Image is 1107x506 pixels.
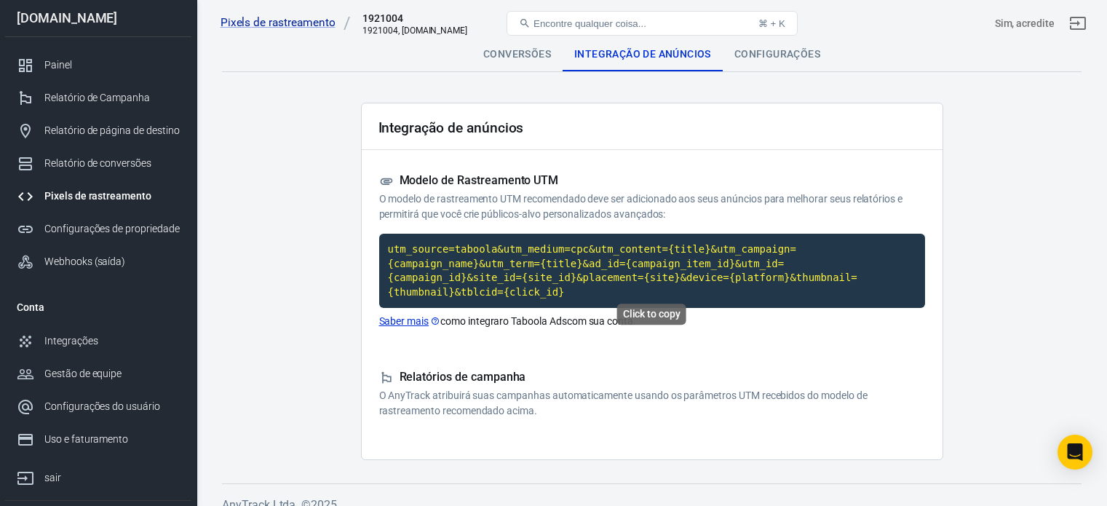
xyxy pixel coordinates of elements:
font: O modelo de rastreamento UTM recomendado deve ser adicionado aos seus anúncios para melhorar seus... [379,193,903,220]
font: Relatórios de campanha [400,370,526,384]
div: ID da conta: NVAEYFid [995,16,1055,31]
font: Configurações [734,48,820,60]
a: Relatório de Campanha [5,82,191,114]
a: Configurações do usuário [5,390,191,423]
a: sair [5,456,191,494]
font: 1921004, [DOMAIN_NAME] [362,25,467,36]
font: Relatório de página de destino [44,124,180,136]
font: Webhooks (saída) [44,256,125,267]
div: 1921004 [362,11,467,25]
div: 1921004, totalhealthsupport.life [362,25,467,36]
font: Conta [17,301,44,313]
div: Abra o Intercom Messenger [1058,435,1092,470]
font: Configurações do usuário [44,400,160,412]
font: 1921004 [362,12,403,24]
a: Relatório de página de destino [5,114,191,147]
font: com sua conta. [567,315,636,327]
font: Pixels de rastreamento [221,17,336,30]
font: ⌘ + K [758,18,785,29]
font: Modelo de Rastreamento UTM [400,173,559,187]
a: Webhooks (saída) [5,245,191,278]
font: Configurações de propriedade [44,223,180,234]
font: Uso e faturamento [44,433,128,445]
a: Saber mais [379,314,441,329]
font: Saber mais [379,315,429,327]
font: Integração de anúncios [574,48,711,60]
a: Configurações de propriedade [5,213,191,245]
font: Integração de anúncios [378,119,524,136]
font: o Taboola Ads [503,315,566,327]
a: Painel [5,49,191,82]
font: O AnyTrack atribuirá suas campanhas automaticamente usando os parâmetros UTM recebidos do modelo ... [379,390,868,416]
font: Integrações [44,335,98,347]
font: Relatório de Campanha [44,92,150,103]
button: Encontre qualquer coisa...⌘ + K [507,11,798,36]
font: Pixels de rastreamento [44,190,151,202]
font: Relatório de conversões [44,157,151,169]
code: Click to copy [379,234,925,308]
font: Conversões [483,48,551,60]
font: Gestão de equipe [44,368,122,379]
a: Relatório de conversões [5,147,191,180]
a: sair [1060,6,1095,41]
font: [DOMAIN_NAME] [17,10,117,25]
a: Pixels de rastreamento [5,180,191,213]
a: Integrações [5,325,191,357]
font: sair [44,472,61,483]
font: como integrar [440,315,503,327]
a: Uso e faturamento [5,423,191,456]
a: Pixels de rastreamento [221,15,351,31]
font: Sim, acredite [995,17,1055,29]
font: Encontre qualquer coisa... [533,18,646,29]
div: Click to copy [617,304,686,325]
a: Gestão de equipe [5,357,191,390]
font: Painel [44,59,72,71]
